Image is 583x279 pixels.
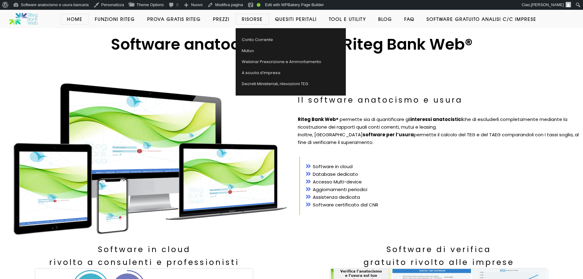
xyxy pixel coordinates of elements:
[372,16,398,22] a: Blog
[6,59,577,75] h2: verifica il calcolo
[61,16,89,22] a: Home
[236,56,340,67] a: Webinar Prescrizione e Ammortamento
[141,16,207,22] a: Prova Gratis Riteg
[236,16,269,22] a: Risorse
[306,194,573,201] li: Assistenza dedicata
[236,45,340,56] a: Mutuo
[298,116,336,123] strong: Riteg Bank Web
[269,16,323,22] a: Quesiti Peritali
[298,116,580,146] p: ® permette sia di quantificare gli che di escluderli completamente mediante la ricostruzione dei ...
[306,201,573,209] li: Software certificato dal CNR
[420,16,543,22] a: Software GRATUITO analisi c/c imprese
[410,116,462,123] strong: interessi anatocistici
[236,67,340,78] a: A scuola d’impresa
[531,2,564,7] span: [PERSON_NAME]
[236,78,340,89] a: Decreti Ministeriali, rilevazioni TEG
[298,94,580,107] h3: Il software anatocismo e usura
[236,34,340,45] a: Conto Corrente
[89,16,141,22] a: Funzioni Riteg
[13,81,288,237] img: Il software anatocismo Riteg Bank Web, calcolo e verifica di conto corrente, mutuo e leasing
[306,186,573,194] li: Aggiornamenti periodici
[323,16,372,22] a: Tool e Utility
[306,171,573,178] li: Database dedicato
[306,178,573,186] li: Accesso Multi-device
[9,13,38,25] img: Software anatocismo e usura bancaria
[207,16,236,22] a: Prezzi
[363,131,414,138] strong: software per l’usura
[306,163,573,171] li: Software in cloud
[257,3,260,7] div: Buona
[398,16,420,22] a: Faq
[6,34,577,55] h1: Software anatocismo e usura Riteg Bank Web®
